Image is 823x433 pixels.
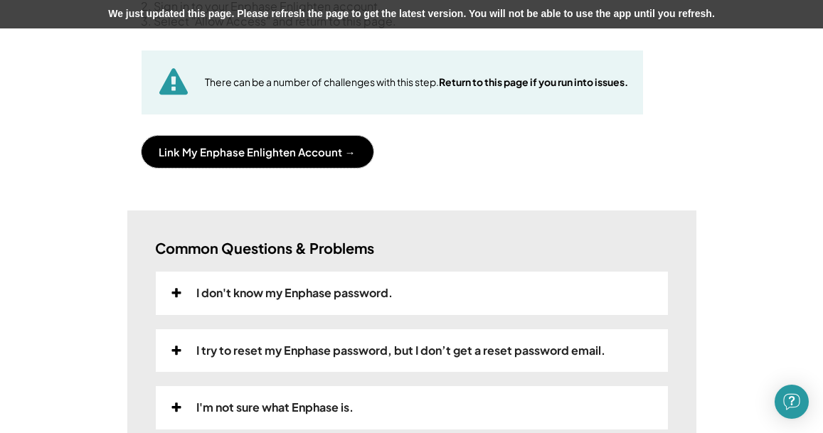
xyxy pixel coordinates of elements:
[775,385,809,419] div: Open Intercom Messenger
[197,343,606,358] div: I try to reset my Enphase password, but I don’t get a reset password email.
[197,400,354,415] div: I'm not sure what Enphase is.
[206,75,629,90] div: There can be a number of challenges with this step.
[142,136,373,168] button: Link My Enphase Enlighten Account →
[440,75,629,88] strong: Return to this page if you run into issues.
[197,286,393,301] div: I don't know my Enphase password.
[156,239,375,257] h3: Common Questions & Problems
